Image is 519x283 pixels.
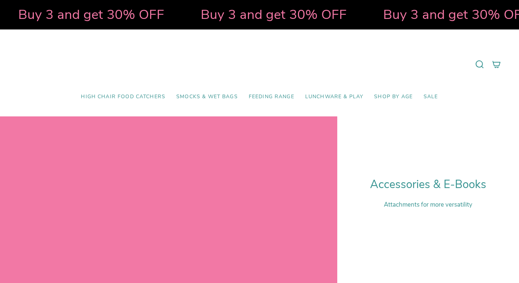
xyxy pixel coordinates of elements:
a: Mumma’s Little Helpers [197,40,322,88]
a: Feeding Range [243,88,300,105]
span: Lunchware & Play [305,94,363,100]
h1: Accessories & E-Books [370,178,486,191]
p: Attachments for more versatility [370,200,486,209]
a: Lunchware & Play [300,88,369,105]
strong: Buy 3 and get 30% OFF [192,5,338,24]
span: Feeding Range [249,94,294,100]
span: Smocks & Wet Bags [176,94,238,100]
span: High Chair Food Catchers [81,94,165,100]
span: Shop by Age [374,94,413,100]
a: Smocks & Wet Bags [171,88,243,105]
span: SALE [424,94,438,100]
a: High Chair Food Catchers [75,88,171,105]
a: SALE [418,88,444,105]
strong: Buy 3 and get 30% OFF [10,5,156,24]
a: Shop by Age [369,88,418,105]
